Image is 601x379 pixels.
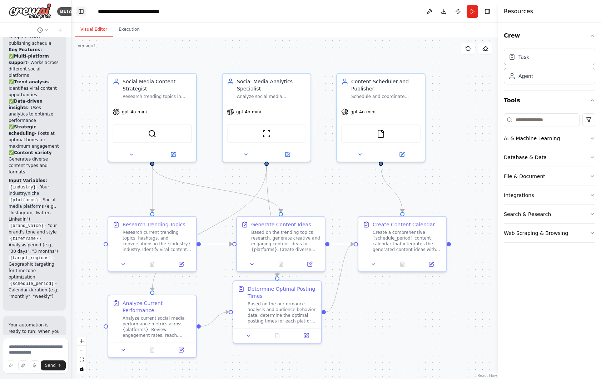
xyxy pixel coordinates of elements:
[504,129,595,148] button: AI & Machine Learning
[9,3,51,19] img: Logo
[123,230,192,252] div: Research current trending topics, hashtags, and conversations in the {industry} industry. Identif...
[9,184,37,191] code: {industry}
[34,26,51,34] button: Switch to previous chat
[251,230,321,252] div: Based on the trending topics research, generate creative and engaging content ideas for {platform...
[504,26,595,46] button: Crew
[326,241,354,316] g: Edge from 1f4e015b-7b6d-495f-b895-c9f3188f998d to 9d07e146-92e9-4fd1-b1b2-134b6f083b22
[504,211,551,218] div: Search & Research
[75,22,113,37] button: Visual Editor
[153,150,193,159] button: Open in side panel
[77,336,86,374] div: React Flow controls
[377,129,385,138] img: FileReadTool
[504,167,595,186] button: File & Document
[123,221,185,228] div: Research Trending Topics
[482,6,492,16] button: Hide right sidebar
[9,184,60,197] li: - Your industry/niche
[266,260,296,269] button: No output available
[76,6,86,16] button: Hide left sidebar
[123,78,192,92] div: Social Media Content Strategist
[57,7,75,16] div: BETA
[294,331,318,340] button: Open in side panel
[148,129,157,138] img: SerperDevTool
[504,173,545,180] div: File & Document
[504,224,595,242] button: Web Scraping & Browsing
[267,150,308,159] button: Open in side panel
[9,124,36,136] strong: Strategic scheduling
[77,336,86,346] button: zoom in
[504,186,595,205] button: Integrations
[6,360,15,370] button: Improve this prompt
[9,99,43,110] strong: Data-driven insights
[9,255,60,280] li: - Geographic targeting for timezone optimization
[9,255,53,261] code: {target_regions}
[77,355,86,364] button: fit view
[123,315,192,338] div: Analyze current social media performance metrics across {platforms}. Review engagement rates, rea...
[9,47,42,52] strong: Key Features:
[387,260,418,269] button: No output available
[504,148,595,167] button: Database & Data
[18,360,28,370] button: Upload files
[237,94,306,99] div: Analyze social media engagement metrics, identify optimal posting times, and provide data-driven ...
[137,346,168,354] button: No output available
[9,280,60,300] li: - Calendar duration (e.g., "monthly", "weekly")
[169,260,193,269] button: Open in side panel
[297,260,322,269] button: Open in side panel
[251,221,311,228] div: Generate Content Ideas
[149,166,156,212] g: Edge from a62725b2-e7da-49a9-8253-b0dc19f1b97b to 76055f11-6a1f-4e48-bf79-8319d28347e9
[263,166,281,276] g: Edge from f873bcb8-dd40-4c91-972c-e3d74fd73022 to 1f4e015b-7b6d-495f-b895-c9f3188f998d
[222,73,311,162] div: Social Media Analytics SpecialistAnalyze social media engagement metrics, identify optimal postin...
[113,22,145,37] button: Execution
[373,230,442,252] div: Create a comprehensive {schedule_period} content calendar that integrates the generated content i...
[504,135,560,142] div: AI & Machine Learning
[123,94,192,99] div: Research trending topics in {industry} and generate engaging content ideas that align with brand ...
[201,241,232,248] g: Edge from 76055f11-6a1f-4e48-bf79-8319d28347e9 to 38b70bb0-bce8-49bc-b35c-b40d1061800a
[98,8,178,15] nav: breadcrumb
[14,150,52,155] strong: Content variety
[377,166,406,212] g: Edge from 46ad0995-c637-4aa4-b985-44bf056c522a to 9d07e146-92e9-4fd1-b1b2-134b6f083b22
[9,54,49,65] strong: Multi-platform support
[108,73,197,162] div: Social Media Content StrategistResearch trending topics in {industry} and generate engaging conte...
[504,230,568,237] div: Web Scraping & Browsing
[14,79,49,84] strong: Trend analysis
[108,295,197,358] div: Analyze Current PerformanceAnalyze current social media performance metrics across {platforms}. R...
[504,154,547,161] div: Database & Data
[237,78,306,92] div: Social Media Analytics Specialist
[201,309,229,330] g: Edge from 55a5619e-5121-46ee-998b-7dc32f899506 to 1f4e015b-7b6d-495f-b895-c9f3188f998d
[262,331,293,340] button: No output available
[9,197,40,203] code: {platforms}
[78,43,96,49] div: Version 1
[336,73,426,162] div: Content Scheduler and PublisherSchedule and coordinate content publishing across {platforms}, ens...
[248,285,317,300] div: Determine Optimal Posting Times
[236,109,261,115] span: gpt-4o-mini
[137,260,168,269] button: No output available
[9,178,47,183] strong: Input Variables:
[45,363,56,368] span: Send
[329,241,354,248] g: Edge from 38b70bb0-bce8-49bc-b35c-b40d1061800a to 9d07e146-92e9-4fd1-b1b2-134b6f083b22
[149,166,284,212] g: Edge from a62725b2-e7da-49a9-8253-b0dc19f1b97b to 38b70bb0-bce8-49bc-b35c-b40d1061800a
[77,364,86,374] button: toggle interactivity
[504,46,595,90] div: Crew
[9,235,60,255] li: - Analysis period (e.g., "30 days", "3 months")
[504,7,533,16] h4: Resources
[54,26,66,34] button: Start a new chat
[504,192,534,199] div: Integrations
[351,109,376,115] span: gpt-4o-mini
[248,301,317,324] div: Based on the performance analysis and audience behavior data, determine the optimal posting times...
[518,73,533,80] div: Agent
[478,374,497,378] a: React Flow attribution
[518,53,529,60] div: Task
[9,197,60,222] li: - Social media platforms (e.g., "Instagram, Twitter, LinkedIn")
[108,216,197,272] div: Research Trending TopicsResearch current trending topics, hashtags, and conversations in the {ind...
[351,78,421,92] div: Content Scheduler and Publisher
[30,360,39,370] button: Click to speak your automation idea
[123,300,192,314] div: Analyze Current Performance
[9,222,60,235] li: - Your brand's tone and style
[419,260,443,269] button: Open in side panel
[41,360,66,370] button: Send
[9,53,60,175] p: ✅ - Works across different social platforms ✅ - Identifies viral content opportunities ✅ - Uses a...
[149,166,270,291] g: Edge from f873bcb8-dd40-4c91-972c-e3d74fd73022 to 55a5619e-5121-46ee-998b-7dc32f899506
[504,110,595,248] div: Tools
[77,346,86,355] button: zoom out
[351,94,421,99] div: Schedule and coordinate content publishing across {platforms}, ensuring optimal timing and consis...
[122,109,147,115] span: gpt-4o-mini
